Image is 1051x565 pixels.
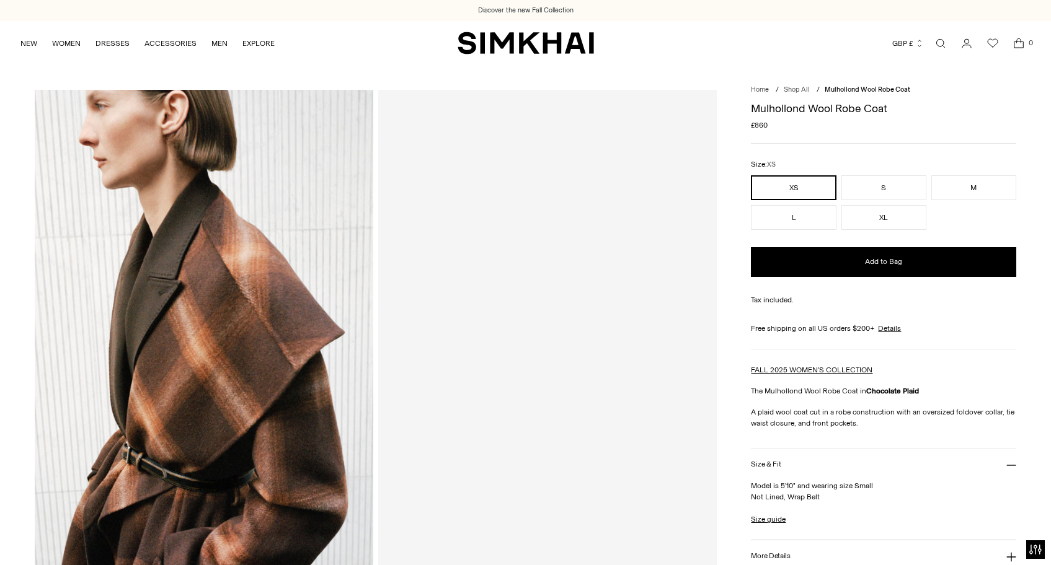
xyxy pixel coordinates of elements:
a: Go to the account page [954,31,979,56]
div: / [776,85,779,95]
p: A plaid wool coat cut in a robe construction with an oversized foldover collar, tie waist closure... [751,406,1016,429]
h3: More Details [751,552,790,560]
nav: breadcrumbs [751,85,1016,95]
button: S [841,175,926,200]
div: Free shipping on all US orders $200+ [751,323,1016,334]
span: XS [767,160,776,169]
a: Home [751,85,769,94]
button: Size & Fit [751,449,1016,481]
p: The Mulhollond Wool Robe Coat in [751,385,1016,396]
button: GBP £ [892,30,924,57]
a: WOMEN [52,30,81,57]
a: SIMKHAI [458,31,594,55]
strong: Chocolate Plaid [866,387,919,395]
button: XS [751,175,836,200]
button: L [751,205,836,230]
a: ACCESSORIES [144,30,197,57]
p: Model is 5'10" and wearing size Small Not Lined, Wrap Belt [751,480,1016,502]
div: / [817,85,820,95]
a: Discover the new Fall Collection [478,6,574,15]
span: Add to Bag [865,256,902,267]
button: Add to Bag [751,247,1016,277]
h3: Size & Fit [751,460,781,468]
a: Shop All [784,85,810,94]
h1: Mulhollond Wool Robe Coat [751,103,1016,114]
span: Mulhollond Wool Robe Coat [825,85,910,94]
span: £860 [751,120,768,131]
a: Size guide [751,514,786,525]
a: Open search modal [928,31,953,56]
button: M [931,175,1016,200]
a: Wishlist [980,31,1005,56]
a: MEN [211,30,228,57]
div: Tax included. [751,294,1016,305]
a: FALL 2025 WOMEN'S COLLECTION [751,366,872,374]
a: EXPLORE [242,30,275,57]
span: 0 [1025,37,1036,48]
a: DRESSES [95,30,130,57]
a: NEW [20,30,37,57]
a: Open cart modal [1006,31,1031,56]
label: Size: [751,159,776,170]
button: XL [841,205,926,230]
a: Details [878,323,901,334]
